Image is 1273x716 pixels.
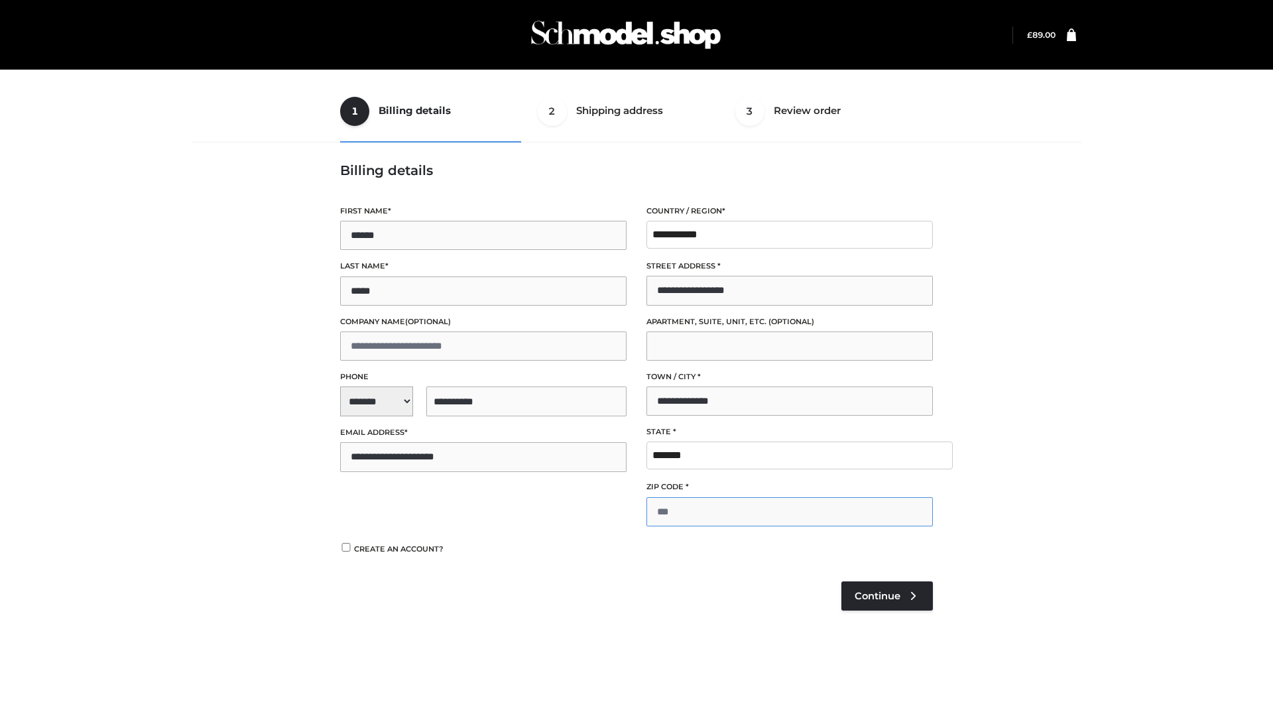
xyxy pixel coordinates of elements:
label: State [646,426,933,438]
a: Continue [841,581,933,611]
label: Email address [340,426,627,439]
span: £ [1027,30,1032,40]
span: Create an account? [354,544,444,554]
label: Town / City [646,371,933,383]
label: Street address [646,260,933,272]
span: (optional) [405,317,451,326]
label: Last name [340,260,627,272]
span: Continue [855,590,900,602]
label: Apartment, suite, unit, etc. [646,316,933,328]
label: First name [340,205,627,217]
h3: Billing details [340,162,933,178]
bdi: 89.00 [1027,30,1056,40]
label: ZIP Code [646,481,933,493]
label: Phone [340,371,627,383]
input: Create an account? [340,543,352,552]
label: Company name [340,316,627,328]
a: £89.00 [1027,30,1056,40]
span: (optional) [768,317,814,326]
label: Country / Region [646,205,933,217]
img: Schmodel Admin 964 [526,9,725,61]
